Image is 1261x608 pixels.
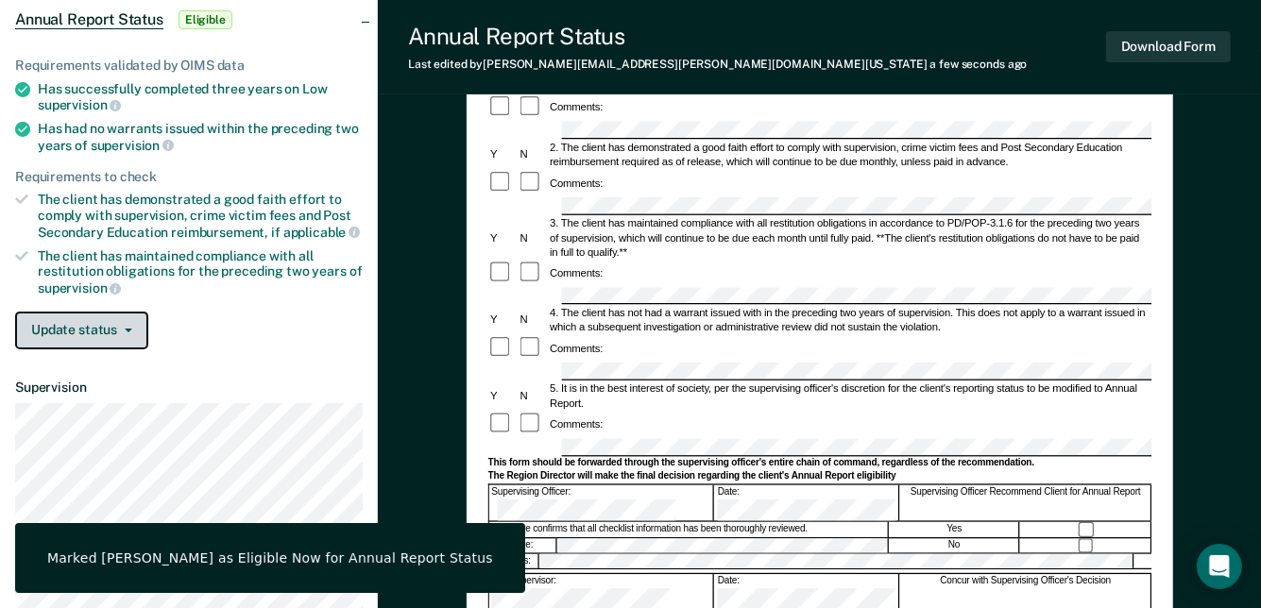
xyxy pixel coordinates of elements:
div: Y [487,389,517,403]
div: Annual Report Status [408,23,1028,50]
div: Requirements validated by OIMS data [15,58,363,74]
span: supervision [38,280,121,296]
div: Open Intercom Messenger [1197,544,1242,589]
div: Date: [715,486,899,521]
div: 3. The client has maintained compliance with all restitution obligations in accordance to PD/POP-... [547,216,1151,259]
div: Yes [889,522,1019,537]
span: Annual Report Status [15,10,163,29]
div: The client has maintained compliance with all restitution obligations for the preceding two years of [38,248,363,296]
span: Eligible [179,10,232,29]
div: Supervising Officer Recommend Client for Annual Report [900,486,1151,521]
div: N [518,313,547,328]
div: 5. It is in the best interest of society, per the supervising officer's discretion for the client... [547,381,1151,410]
div: Requirements to check [15,169,363,185]
button: Update status [15,312,148,349]
div: N [518,148,547,162]
div: Comments: [547,266,605,280]
span: supervision [38,97,121,112]
button: Download Form [1106,31,1231,62]
div: Y [487,230,517,245]
div: 4. The client has not had a warrant issued with in the preceding two years of supervision. This d... [547,306,1151,334]
div: Y [487,313,517,328]
div: The Region Director will make the final decision regarding the client's Annual Report eligibility [487,471,1151,483]
div: This form should be forwarded through the supervising officer's entire chain of command, regardle... [487,458,1151,470]
span: a few seconds ago [930,58,1028,71]
div: Remarks: [488,554,538,568]
div: N [518,230,547,245]
div: 2. The client has demonstrated a good faith effort to comply with supervision, crime victim fees ... [547,141,1151,169]
dt: Supervision [15,380,363,396]
div: Has had no warrants issued within the preceding two years of [38,121,363,153]
span: supervision [91,138,174,153]
div: Comments: [547,177,605,191]
div: Comments: [547,100,605,114]
div: Marked [PERSON_NAME] as Eligible Now for Annual Report Status [47,549,493,566]
div: Y [487,148,517,162]
div: No [889,538,1019,553]
div: Signature confirms that all checklist information has been thoroughly reviewed. [488,522,888,537]
div: Comments: [547,417,605,431]
span: applicable [283,225,360,240]
div: Signature: [488,538,555,553]
div: Has successfully completed three years on Low [38,81,363,113]
div: N [518,389,547,403]
div: Last edited by [PERSON_NAME][EMAIL_ADDRESS][PERSON_NAME][DOMAIN_NAME][US_STATE] [408,58,1028,71]
div: Comments: [547,342,605,356]
div: Supervising Officer: [488,486,713,521]
div: The client has demonstrated a good faith effort to comply with supervision, crime victim fees and... [38,192,363,240]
